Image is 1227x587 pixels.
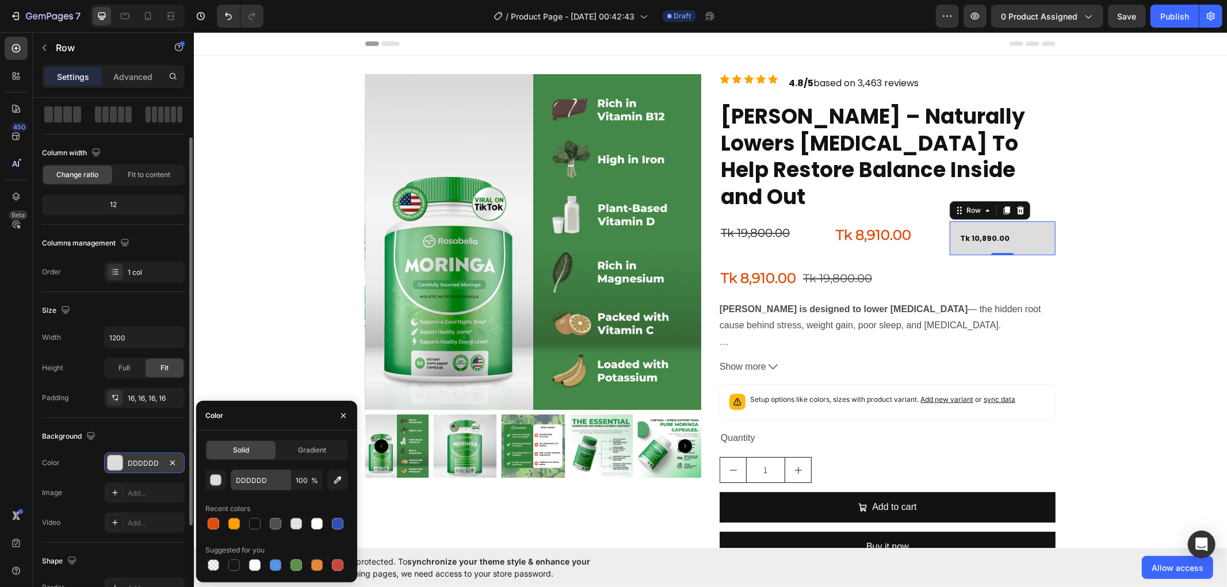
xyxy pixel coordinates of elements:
[526,272,847,298] span: — the hidden root cause behind stress, weight gain, poor sleep, and [MEDICAL_DATA].
[556,362,821,373] p: Setup options like colors, sizes with product variant.
[526,189,632,212] div: Tk 19,800.00
[674,11,691,21] span: Draft
[770,173,789,183] div: Row
[526,397,862,416] div: Quantity
[42,363,63,373] div: Height
[32,18,56,28] div: v 4.0.25
[552,425,591,450] input: quantity
[31,67,40,76] img: tab_domain_overview_orange.svg
[311,475,318,486] span: %
[1150,5,1199,28] button: Publish
[526,460,862,490] button: Add to cart
[267,555,635,580] span: Your page is password protected. To when designing pages, we need access to your store password.
[790,363,821,371] span: sync data
[42,554,79,569] div: Shape
[9,210,28,220] div: Beta
[128,267,182,278] div: 1 col
[160,363,169,373] span: Fit
[128,458,161,469] div: DDDDDD
[42,517,60,528] div: Video
[194,32,1227,548] iframe: Design area
[128,518,182,528] div: Add...
[594,42,726,61] div: Rich Text Editor. Editing area: main
[42,429,98,444] div: Background
[128,393,182,404] div: 16, 16, 16, 16
[779,363,821,371] span: or
[18,30,28,39] img: website_grey.svg
[641,189,747,216] div: Tk 8,910.00
[105,327,184,348] input: Auto
[1142,556,1213,579] button: Allow access
[42,393,68,403] div: Padding
[526,327,862,343] button: Show more
[1001,10,1077,22] span: 0 product assigned
[44,197,182,213] div: 12
[56,41,154,55] p: Row
[526,70,862,180] h2: Rich Text Editor. Editing area: main
[5,5,86,28] button: 7
[127,68,194,75] div: Keywords by Traffic
[42,236,132,251] div: Columns management
[217,5,263,28] div: Undo/Redo
[11,122,28,132] div: 450
[511,10,635,22] span: Product Page - [DATE] 00:42:43
[114,67,124,76] img: tab_keywords_by_traffic_grey.svg
[128,488,182,498] div: Add...
[766,199,851,213] p: Tk 10,890.00
[1108,5,1146,28] button: Save
[42,488,62,498] div: Image
[608,235,679,258] div: Tk 19,800.00
[233,445,249,455] span: Solid
[57,71,89,83] p: Settings
[18,18,28,28] img: logo_orange.svg
[1160,10,1189,22] div: Publish
[75,9,81,23] p: 7
[30,30,127,39] div: Domain: [DOMAIN_NAME]
[506,10,509,22] span: /
[1188,531,1215,558] div: Open Intercom Messenger
[113,71,152,83] p: Advanced
[42,145,103,161] div: Column width
[484,407,498,421] button: Carousel Next Arrow
[678,467,723,484] div: Add to cart
[57,170,99,180] span: Change ratio
[595,44,620,57] strong: 4.8/5
[672,507,715,523] div: Buy it now
[205,545,265,555] div: Suggested for you
[42,303,72,319] div: Size
[44,68,103,75] div: Domain Overview
[231,470,290,490] input: Eg: FFFFFF
[765,198,853,214] div: Rich Text Editor. Editing area: main
[527,71,861,179] p: [PERSON_NAME] – Naturally Lowers [MEDICAL_DATA] To Help Restore Balance Inside and Out
[526,272,774,282] strong: [PERSON_NAME] is designed to lower [MEDICAL_DATA]
[205,410,223,421] div: Color
[591,425,617,450] button: increment
[1118,11,1137,21] span: Save
[42,332,61,343] div: Width
[205,504,250,514] div: Recent colors
[727,363,779,371] span: Add new variant
[595,43,725,60] p: based on 3,463 reviews
[128,170,170,180] span: Fit to content
[119,363,130,373] span: Full
[526,232,603,259] div: Tk 8,910.00
[526,425,552,450] button: decrement
[526,500,862,530] button: Buy it now
[42,267,61,277] div: Order
[1152,562,1203,574] span: Allow access
[991,5,1103,28] button: 0 product assigned
[526,327,572,343] span: Show more
[298,445,326,455] span: Gradient
[267,557,590,578] span: synchronize your theme style & enhance your experience
[42,458,60,468] div: Color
